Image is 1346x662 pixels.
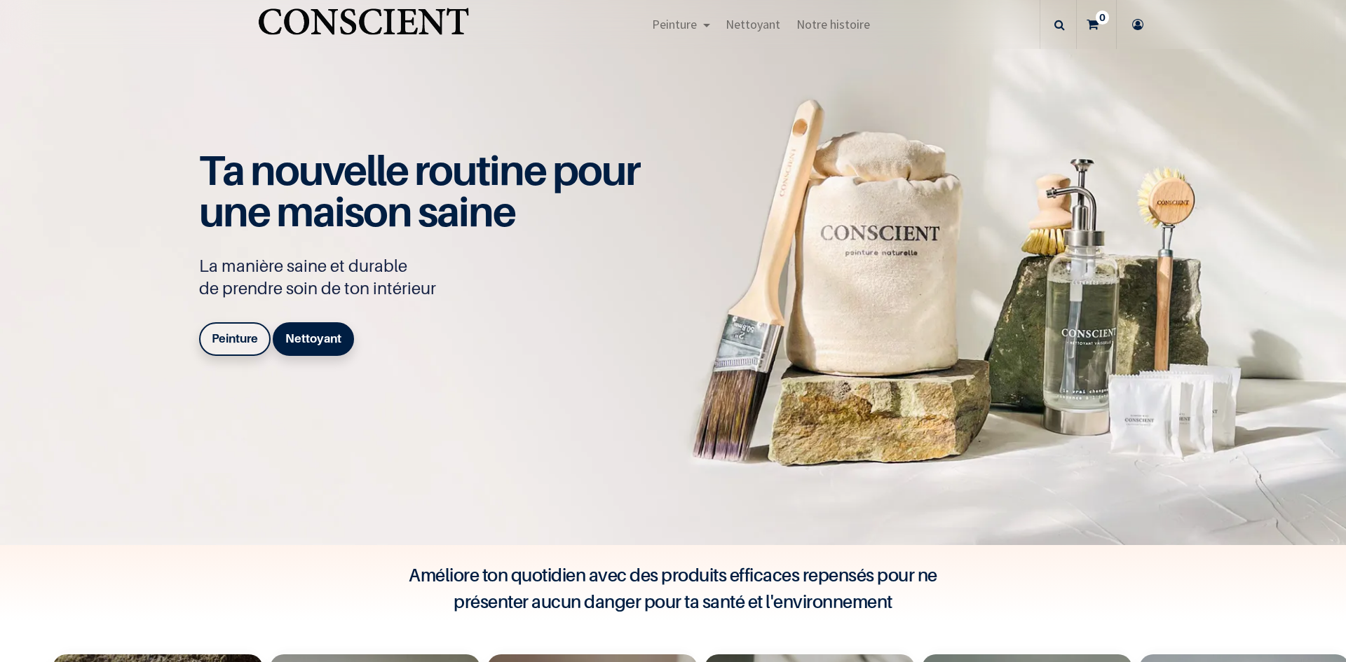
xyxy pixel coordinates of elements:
iframe: Tidio Chat [1274,572,1340,637]
span: Nettoyant [726,16,780,32]
span: Notre histoire [796,16,870,32]
p: La manière saine et durable de prendre soin de ton intérieur [199,255,655,300]
span: Ta nouvelle routine pour une maison saine [199,145,639,236]
sup: 0 [1096,11,1109,25]
a: Peinture [199,322,271,356]
span: Peinture [652,16,697,32]
b: Nettoyant [285,331,341,345]
h4: Améliore ton quotidien avec des produits efficaces repensés pour ne présenter aucun danger pour t... [393,562,953,615]
b: Peinture [212,331,258,345]
a: Nettoyant [273,322,354,356]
